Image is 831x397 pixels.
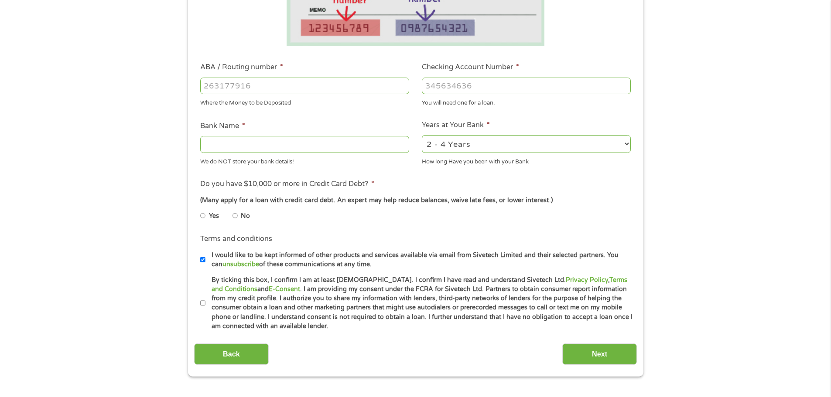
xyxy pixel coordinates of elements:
[194,343,269,365] input: Back
[422,78,631,94] input: 345634636
[200,196,630,205] div: (Many apply for a loan with credit card debt. An expert may help reduce balances, waive late fees...
[222,261,259,268] a: unsubscribe
[566,276,608,284] a: Privacy Policy
[205,251,633,269] label: I would like to be kept informed of other products and services available via email from Sivetech...
[269,285,300,293] a: E-Consent
[200,180,374,189] label: Do you have $10,000 or more in Credit Card Debt?
[422,154,631,166] div: How long Have you been with your Bank
[200,154,409,166] div: We do NOT store your bank details!
[209,211,219,221] label: Yes
[200,78,409,94] input: 263177916
[212,276,627,293] a: Terms and Conditions
[205,275,633,331] label: By ticking this box, I confirm I am at least [DEMOGRAPHIC_DATA]. I confirm I have read and unders...
[422,96,631,108] div: You will need one for a loan.
[200,96,409,108] div: Where the Money to be Deposited
[200,63,283,72] label: ABA / Routing number
[562,343,637,365] input: Next
[422,121,490,130] label: Years at Your Bank
[241,211,250,221] label: No
[200,234,272,244] label: Terms and conditions
[422,63,519,72] label: Checking Account Number
[200,122,245,131] label: Bank Name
